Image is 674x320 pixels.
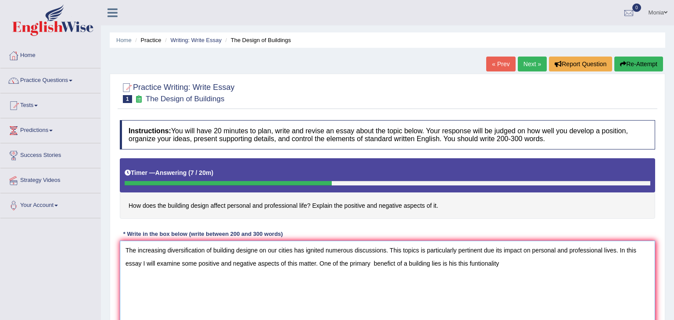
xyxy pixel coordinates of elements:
b: Answering [155,169,187,176]
a: Success Stories [0,143,100,165]
a: Practice Questions [0,68,100,90]
small: Exam occurring question [134,95,143,103]
b: Instructions: [129,127,171,135]
button: Re-Attempt [614,57,663,71]
a: Your Account [0,193,100,215]
button: Report Question [549,57,612,71]
span: 0 [632,4,641,12]
li: Practice [133,36,161,44]
h5: Timer — [125,170,213,176]
small: The Design of Buildings [146,95,225,103]
a: Writing: Write Essay [170,37,222,43]
a: « Prev [486,57,515,71]
a: Next » [518,57,547,71]
b: 7 / 20m [190,169,211,176]
a: Home [0,43,100,65]
li: The Design of Buildings [223,36,291,44]
a: Home [116,37,132,43]
h4: You will have 20 minutes to plan, write and revise an essay about the topic below. Your response ... [120,120,655,149]
h2: Practice Writing: Write Essay [120,81,234,103]
a: Predictions [0,118,100,140]
a: Tests [0,93,100,115]
b: ) [211,169,213,176]
a: Strategy Videos [0,168,100,190]
div: * Write in the box below (write between 200 and 300 words) [120,230,286,238]
span: 1 [123,95,132,103]
b: ( [188,169,190,176]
